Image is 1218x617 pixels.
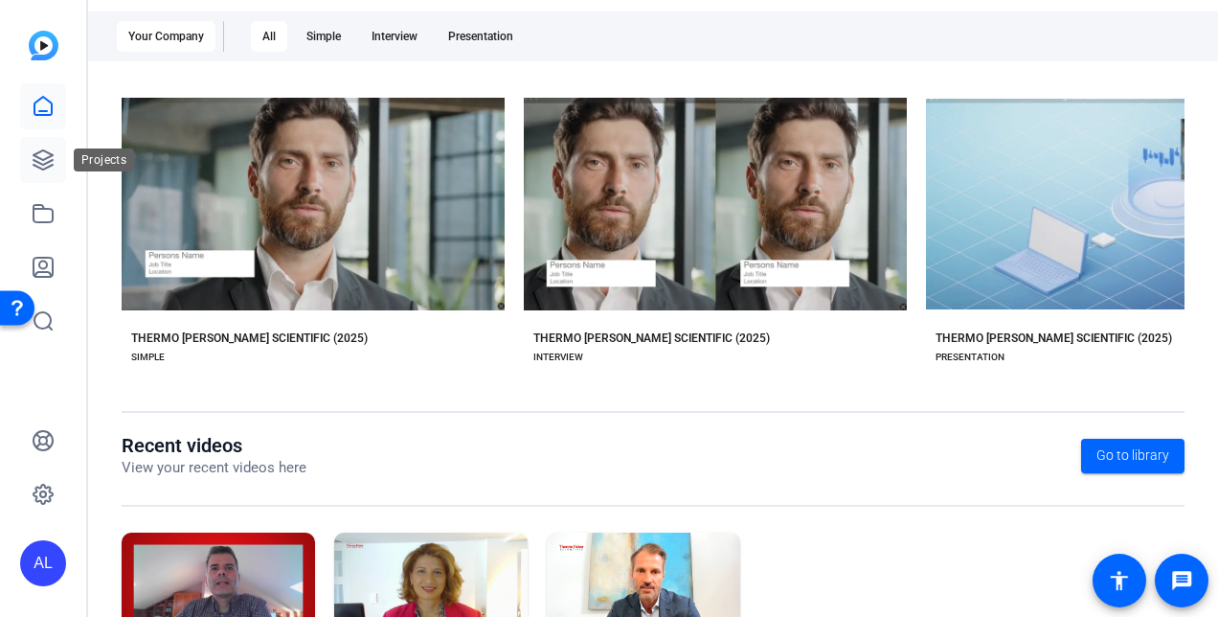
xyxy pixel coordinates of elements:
div: Your Company [117,21,215,52]
p: View your recent videos here [122,457,306,479]
div: INTERVIEW [533,350,583,365]
div: THERMO [PERSON_NAME] SCIENTIFIC (2025) [936,331,1172,346]
div: THERMO [PERSON_NAME] SCIENTIFIC (2025) [131,331,368,346]
div: Presentation [437,21,525,52]
div: PRESENTATION [936,350,1004,365]
div: AL [20,540,66,586]
div: Projects [74,149,134,171]
mat-icon: message [1170,569,1193,592]
mat-icon: accessibility [1108,569,1131,592]
div: THERMO [PERSON_NAME] SCIENTIFIC (2025) [533,331,770,346]
div: Simple [295,21,352,52]
img: blue-gradient.svg [29,31,58,60]
div: Interview [360,21,429,52]
div: All [251,21,287,52]
h1: Recent videos [122,434,306,457]
div: SIMPLE [131,350,165,365]
a: Go to library [1081,439,1184,473]
span: Go to library [1096,446,1169,466]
